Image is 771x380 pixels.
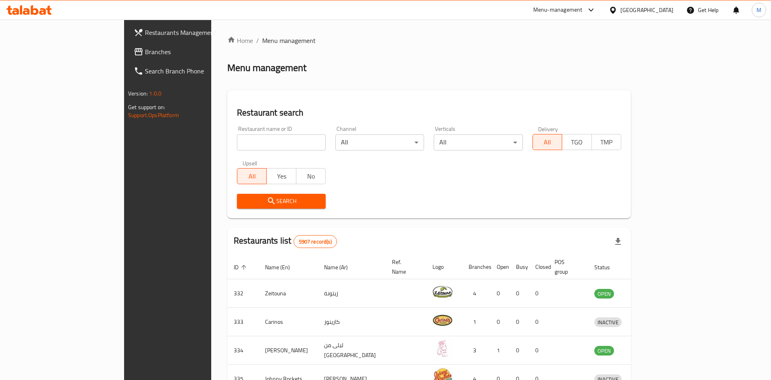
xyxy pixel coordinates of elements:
span: M [757,6,761,14]
td: كارينوز [318,308,385,336]
label: Upsell [243,160,257,166]
span: 1.0.0 [149,88,161,99]
span: No [300,171,322,182]
td: 0 [490,279,510,308]
span: Version: [128,88,148,99]
span: Branches [145,47,247,57]
span: Name (En) [265,262,300,272]
td: [PERSON_NAME] [259,336,318,365]
div: OPEN [594,289,614,299]
span: Search Branch Phone [145,66,247,76]
span: Restaurants Management [145,28,247,37]
label: Delivery [538,126,558,132]
span: OPEN [594,289,614,299]
h2: Restaurants list [234,235,337,248]
th: Busy [510,255,529,279]
td: 0 [510,308,529,336]
div: OPEN [594,346,614,356]
span: INACTIVE [594,318,622,327]
td: ليلى من [GEOGRAPHIC_DATA] [318,336,385,365]
span: 5907 record(s) [294,238,337,246]
td: Zeitouna [259,279,318,308]
h2: Menu management [227,61,306,74]
a: Search Branch Phone [127,61,253,81]
div: All [434,134,522,150]
img: Leila Min Lebnan [432,339,453,359]
button: All [532,134,562,150]
td: 4 [462,279,490,308]
li: / [256,36,259,45]
td: 0 [529,279,548,308]
span: Yes [270,171,293,182]
a: Branches [127,42,253,61]
span: All [241,171,263,182]
div: [GEOGRAPHIC_DATA] [620,6,673,14]
span: POS group [555,257,578,276]
img: Zeitouna [432,282,453,302]
td: Carinos [259,308,318,336]
div: Export file [608,232,628,251]
td: 1 [490,336,510,365]
div: Menu-management [533,5,583,15]
a: Restaurants Management [127,23,253,42]
input: Search for restaurant name or ID.. [237,134,326,150]
td: 3 [462,336,490,365]
nav: breadcrumb [227,36,631,45]
span: Status [594,262,620,272]
div: All [335,134,424,150]
span: Ref. Name [392,257,416,276]
span: Menu management [262,36,316,45]
button: No [296,168,326,184]
td: 1 [462,308,490,336]
button: Yes [266,168,296,184]
button: Search [237,194,326,209]
span: ID [234,262,249,272]
span: TGO [565,136,588,148]
th: Closed [529,255,548,279]
span: OPEN [594,346,614,356]
a: Support.OpsPlatform [128,110,179,120]
span: Name (Ar) [324,262,358,272]
div: Total records count [294,235,337,248]
td: 0 [529,308,548,336]
td: 0 [490,308,510,336]
span: Get support on: [128,102,165,112]
th: Open [490,255,510,279]
th: Logo [426,255,462,279]
span: TMP [595,136,618,148]
td: زيتونة [318,279,385,308]
span: All [536,136,559,148]
img: Carinos [432,310,453,330]
span: Search [243,196,319,206]
td: 0 [510,279,529,308]
td: 0 [529,336,548,365]
button: All [237,168,267,184]
h2: Restaurant search [237,107,621,119]
td: 0 [510,336,529,365]
button: TMP [592,134,621,150]
th: Branches [462,255,490,279]
button: TGO [562,134,592,150]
